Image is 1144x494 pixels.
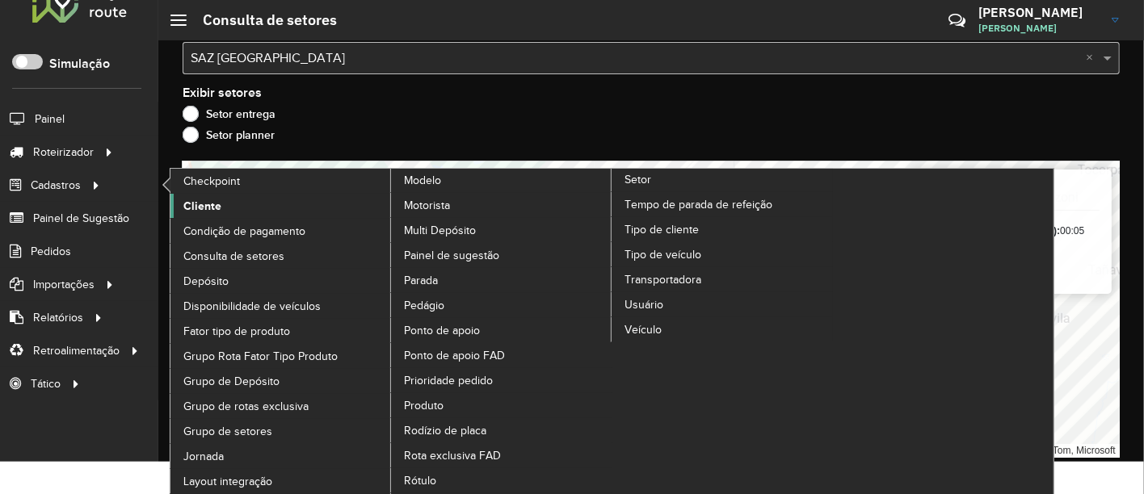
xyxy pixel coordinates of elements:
span: Prioridade pedido [404,372,493,389]
span: Grupo de Depósito [183,373,280,390]
span: Ponto de apoio FAD [404,347,505,364]
span: Produto [404,397,444,414]
a: Ponto de apoio [391,318,612,342]
a: Tempo de parada de refeição [612,192,833,216]
span: Condição de pagamento [183,223,305,240]
label: Simulação [49,54,110,73]
a: Condição de pagamento [170,219,392,243]
span: Grupo Rota Fator Tipo Produto [183,348,338,365]
span: Tempo de parada de refeição [625,196,772,213]
label: Setor planner [183,127,275,143]
span: Tipo de veículo [625,246,701,263]
a: Pedágio [391,293,612,317]
a: Depósito [170,269,392,293]
a: Transportadora [612,267,833,291]
span: Grupo de rotas exclusiva [183,398,309,415]
a: Grupo de setores [170,419,392,443]
h3: [PERSON_NAME] [978,5,1100,20]
a: Rota exclusiva FAD [391,443,612,467]
a: Usuário [612,292,833,316]
label: Setor entrega [183,106,275,122]
span: Cadastros [31,177,81,194]
span: Jornada [183,448,224,465]
span: Painel de sugestão [404,247,499,264]
span: Fator tipo de produto [183,323,290,340]
a: Multi Depósito [391,218,612,242]
span: Retroalimentação [33,342,120,359]
a: Fator tipo de produto [170,319,392,343]
span: Painel de Sugestão [33,210,129,227]
a: Grupo de Depósito [170,369,392,393]
a: Grupo de rotas exclusiva [170,394,392,418]
span: Transportadora [625,271,701,288]
span: Pedágio [404,297,444,314]
a: Ponto de apoio FAD [391,343,612,367]
span: Depósito [183,273,229,290]
span: Clear all [1086,48,1100,68]
span: Tipo de cliente [625,221,699,238]
span: Rota exclusiva FAD [404,447,501,464]
h2: Consulta de setores [187,11,337,29]
span: Painel [35,111,65,128]
a: Parada [391,268,612,292]
span: [PERSON_NAME] [978,21,1100,36]
a: Tipo de cliente [612,217,833,241]
a: Jornada [170,444,392,468]
label: Exibir setores [183,83,262,103]
span: Disponibilidade de veículos [183,298,321,315]
span: Modelo [404,172,441,189]
span: Setor [625,171,651,188]
a: Prioridade pedido [391,368,612,392]
a: Cliente [170,194,392,218]
a: Contato Rápido [940,3,974,38]
span: Tático [31,375,61,392]
span: Relatórios [33,309,83,326]
a: Grupo Rota Fator Tipo Produto [170,344,392,368]
span: Rodízio de placa [404,422,486,439]
a: Disponibilidade de veículos [170,294,392,318]
span: Usuário [625,296,663,313]
span: Pedidos [31,243,71,260]
span: Ponto de apoio [404,322,480,339]
span: Motorista [404,197,450,214]
span: Parada [404,272,438,289]
span: Cliente [183,198,221,215]
a: Veículo [612,317,833,341]
span: Checkpoint [183,173,240,190]
span: Roteirizador [33,144,94,161]
a: Produto [391,393,612,417]
a: Tipo de veículo [612,242,833,266]
span: Veículo [625,321,662,338]
a: Checkpoint [170,169,392,193]
a: Painel de sugestão [391,243,612,267]
span: Consulta de setores [183,248,284,265]
span: Multi Depósito [404,222,476,239]
a: Consulta de setores [170,244,392,268]
span: Importações [33,276,95,293]
a: Motorista [391,193,612,217]
span: Grupo de setores [183,423,272,440]
a: Rodízio de placa [391,418,612,442]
